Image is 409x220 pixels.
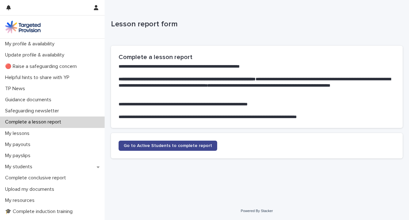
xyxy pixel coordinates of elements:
p: My profile & availability [3,41,60,47]
p: Lesson report form [111,20,400,29]
p: TP News [3,86,30,92]
p: Complete a lesson report [3,119,66,125]
a: Go to Active Students to complete report [119,141,217,151]
p: My payslips [3,153,36,159]
p: 🔴 Raise a safeguarding concern [3,63,82,70]
p: My lessons [3,130,35,137]
h2: Complete a lesson report [119,53,395,61]
p: My resources [3,197,40,203]
p: 🎓 Complete induction training [3,209,78,215]
span: Go to Active Students to complete report [124,143,212,148]
a: Powered By Stacker [241,209,273,213]
p: Safeguarding newsletter [3,108,64,114]
img: M5nRWzHhSzIhMunXDL62 [5,21,41,33]
p: My students [3,164,37,170]
p: Helpful hints to share with YP [3,75,75,81]
p: Update profile & availability [3,52,69,58]
p: Guidance documents [3,97,56,103]
p: Complete conclusive report [3,175,71,181]
p: My payouts [3,142,36,148]
p: Upload my documents [3,186,59,192]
